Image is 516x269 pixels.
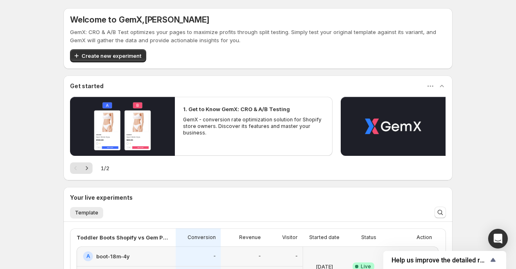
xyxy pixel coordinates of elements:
[81,162,93,174] button: Next
[70,82,104,90] h3: Get started
[488,229,508,248] div: Open Intercom Messenger
[96,252,130,260] h2: boot-18m-4y
[70,28,446,44] p: GemX: CRO & A/B Test optimizes your pages to maximize profits through split testing. Simply test ...
[309,234,339,241] p: Started date
[361,234,376,241] p: Status
[239,234,261,241] p: Revenue
[77,233,171,242] p: Toddler Boots Shopify vs Gem Pages Landing Page
[142,15,209,25] span: , [PERSON_NAME]
[213,253,216,260] p: -
[435,207,446,218] button: Search and filter results
[392,256,488,264] span: Help us improve the detailed report for A/B campaigns
[295,253,298,260] p: -
[70,162,93,174] nav: Pagination
[258,253,261,260] p: -
[392,255,498,265] button: Show survey - Help us improve the detailed report for A/B campaigns
[70,97,175,156] button: Play video
[70,15,209,25] h5: Welcome to GemX
[70,49,146,62] button: Create new experiment
[183,116,324,136] p: GemX - conversion rate optimization solution for Shopify store owners. Discover its features and ...
[75,210,98,216] span: Template
[101,164,109,172] span: 1 / 2
[86,253,90,260] h2: A
[416,234,432,241] p: Action
[282,234,298,241] p: Visitor
[341,97,446,156] button: Play video
[188,234,216,241] p: Conversion
[183,105,290,113] h2: 1. Get to Know GemX: CRO & A/B Testing
[70,194,133,202] h3: Your live experiments
[81,52,141,60] span: Create new experiment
